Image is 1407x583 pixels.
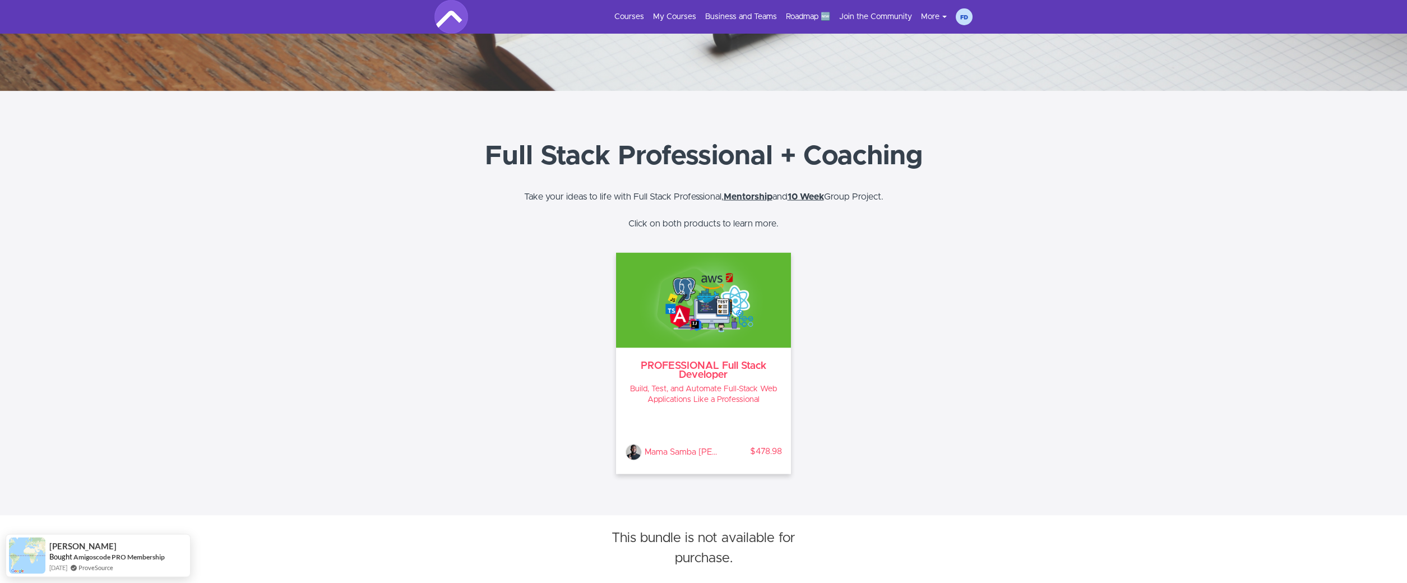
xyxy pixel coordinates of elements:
a: Amigoscode PRO Membership [73,553,165,561]
a: Courses [614,11,644,22]
a: Join the Community [839,11,912,22]
p: Mama Samba Braima Nelson [645,444,719,461]
span: [PERSON_NAME] [49,542,117,551]
p: Click on both products to learn more. [11,217,1396,230]
u: Mentorship [724,192,772,201]
p: $478.98 [719,446,782,457]
h2: This bundle is not available for purchase. [591,528,816,568]
a: PROFESSIONAL Full Stack Developer Build, Test, and Automate Full-Stack Web Applications Like a Pr... [616,253,791,474]
a: ProveSource [78,563,113,572]
u: 10 Week [788,192,824,201]
img: Mama Samba Braima Nelson [625,444,642,461]
a: Roadmap 🆕 [786,11,830,22]
h4: Build, Test, and Automate Full-Stack Web Applications Like a Professional [625,384,782,405]
a: My Courses [653,11,696,22]
img: WPzdydpSLWzi0DE2vtpQ_full-stack-professional.png [616,253,791,348]
span: [DATE] [49,563,67,572]
p: Take your ideas to life with Full Stack Professional, and Group Project. [11,190,1396,203]
img: toussaint.donvide@gmail.com [956,8,973,25]
img: provesource social proof notification image [9,538,45,574]
a: Business and Teams [705,11,777,22]
span: Bought [49,552,72,561]
h1: Full Stack Professional + Coaching [11,136,1396,177]
h3: PROFESSIONAL Full Stack Developer [625,362,782,380]
button: More [921,11,956,22]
